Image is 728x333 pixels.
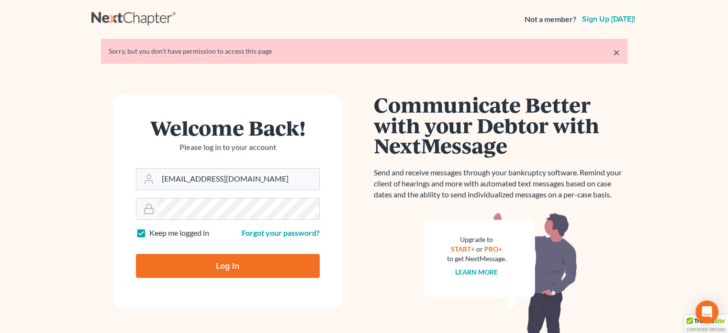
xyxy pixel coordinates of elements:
h1: Communicate Better with your Debtor with NextMessage [374,94,627,156]
span: or [476,245,483,253]
p: Send and receive messages through your bankruptcy software. Remind your client of hearings and mo... [374,167,627,200]
div: to get NextMessage. [447,254,506,264]
strong: Not a member? [525,14,576,25]
h1: Welcome Back! [136,117,320,138]
a: Forgot your password? [242,228,320,237]
div: Sorry, but you don't have permission to access this page [109,46,620,56]
a: Sign up [DATE]! [580,15,637,23]
a: START+ [451,245,475,253]
a: PRO+ [484,245,502,253]
label: Keep me logged in [149,228,209,239]
div: Open Intercom Messenger [695,300,718,323]
a: Learn more [455,268,498,276]
div: TrustedSite Certified [684,315,728,333]
input: Email Address [158,169,319,190]
p: Please log in to your account [136,142,320,153]
input: Log In [136,254,320,278]
a: × [613,46,620,58]
div: Upgrade to [447,235,506,244]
